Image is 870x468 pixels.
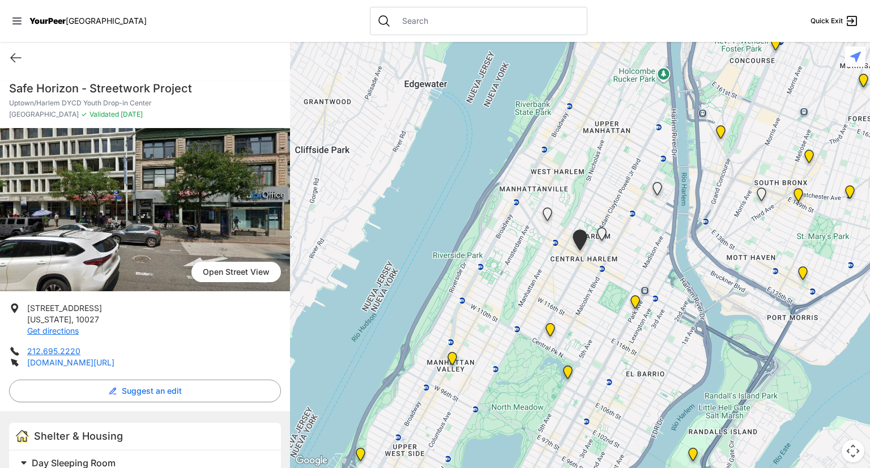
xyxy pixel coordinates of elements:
[797,145,821,172] div: Bronx Youth Center (BYC)
[89,110,119,118] span: Validated
[119,110,143,118] span: [DATE]
[787,184,810,211] div: The Bronx Pride Center
[27,314,71,324] span: [US_STATE]
[191,262,281,282] a: Open Street View
[27,346,80,356] a: 212.695.2220
[27,358,114,367] a: [DOMAIN_NAME][URL]
[27,303,102,313] span: [STREET_ADDRESS]
[293,453,330,468] a: Abre esta zona en Google Maps (se abre en una nueva ventana)
[9,99,281,108] p: Uptown/Harlem DYCD Youth Drop-in Center
[624,291,647,318] div: Bailey House, Inc.
[838,181,862,208] div: Hunts Point Multi-Service Center
[646,177,669,205] div: Upper West Side, Closed
[441,347,464,375] div: Trinity Lutheran Church
[539,318,562,346] div: 820 MRT Residential Chemical Dependence Treatment Program
[764,32,787,59] div: Bronx Housing Court, Clerk's Office
[71,314,74,324] span: ,
[29,18,147,24] a: YourPeer[GEOGRAPHIC_DATA]
[842,440,864,462] button: Controles de visualización del mapa
[536,203,559,230] div: Queen of Peace Single Female-Identified Adult Shelter
[566,225,594,259] div: Uptown/Harlem DYCD Youth Drop-in Center
[76,314,99,324] span: 10027
[709,121,732,148] div: Prevention Assistance and Temporary Housing (PATH)
[395,15,580,27] input: Search
[66,16,147,25] span: [GEOGRAPHIC_DATA]
[27,326,79,335] a: Get directions
[9,380,281,402] button: Suggest an edit
[9,80,281,96] h1: Safe Horizon - Streetwork Project
[34,430,123,442] span: Shelter & Housing
[811,14,859,28] a: Quick Exit
[9,110,79,119] span: [GEOGRAPHIC_DATA]
[293,453,330,468] img: Google
[122,385,182,397] span: Suggest an edit
[81,110,87,119] span: ✓
[29,16,66,25] span: YourPeer
[750,183,773,210] div: Queen of Peace Single Male-Identified Adult Shelter
[811,16,843,25] span: Quick Exit
[590,223,613,250] div: Young Adult Residence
